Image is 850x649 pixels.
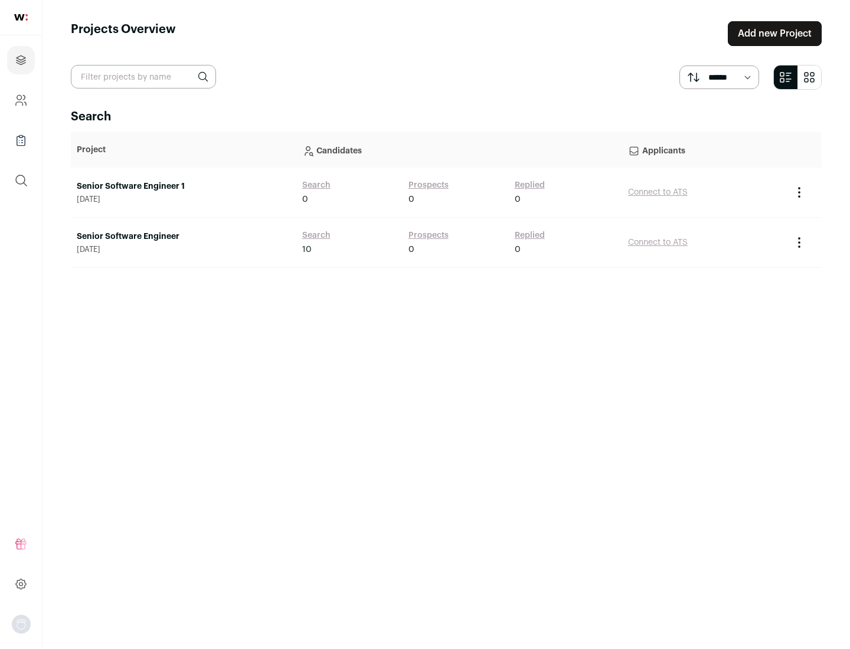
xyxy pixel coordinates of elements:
[628,138,780,162] p: Applicants
[77,144,290,156] p: Project
[77,181,290,192] a: Senior Software Engineer 1
[408,179,449,191] a: Prospects
[515,230,545,241] a: Replied
[77,231,290,242] a: Senior Software Engineer
[408,194,414,205] span: 0
[7,46,35,74] a: Projects
[515,179,545,191] a: Replied
[628,238,688,247] a: Connect to ATS
[515,244,521,255] span: 0
[302,230,331,241] a: Search
[792,185,806,199] button: Project Actions
[408,244,414,255] span: 0
[302,244,312,255] span: 10
[792,235,806,250] button: Project Actions
[12,615,31,634] button: Open dropdown
[302,138,616,162] p: Candidates
[515,194,521,205] span: 0
[628,188,688,196] a: Connect to ATS
[302,194,308,205] span: 0
[71,21,176,46] h1: Projects Overview
[77,195,290,204] span: [DATE]
[71,109,822,125] h2: Search
[12,615,31,634] img: nopic.png
[7,126,35,155] a: Company Lists
[7,86,35,114] a: Company and ATS Settings
[728,21,822,46] a: Add new Project
[71,65,216,88] input: Filter projects by name
[14,14,28,21] img: wellfound-shorthand-0d5821cbd27db2630d0214b213865d53afaa358527fdda9d0ea32b1df1b89c2c.svg
[302,179,331,191] a: Search
[408,230,449,241] a: Prospects
[77,245,290,254] span: [DATE]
